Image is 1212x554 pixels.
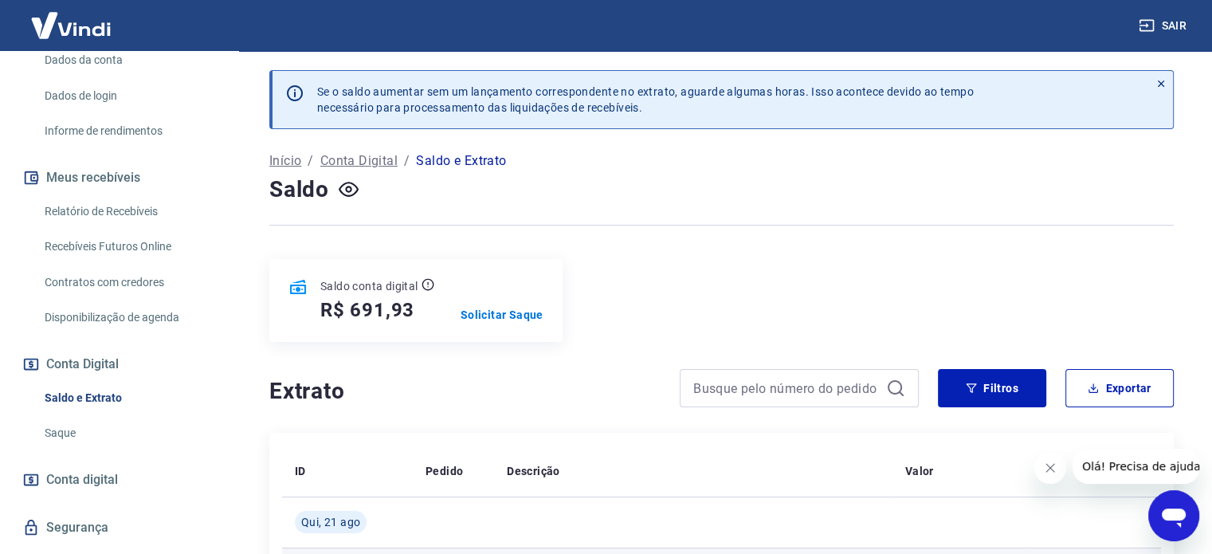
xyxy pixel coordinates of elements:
a: Saldo e Extrato [38,382,219,415]
p: / [308,151,313,171]
a: Disponibilização de agenda [38,301,219,334]
a: Recebíveis Futuros Online [38,230,219,263]
button: Conta Digital [19,347,219,382]
a: Contratos com credores [38,266,219,299]
iframe: Botão para abrir a janela de mensagens [1148,490,1199,541]
h4: Extrato [269,375,661,407]
a: Dados de login [38,80,219,112]
button: Sair [1136,11,1193,41]
input: Busque pelo número do pedido [693,376,880,400]
p: Saldo e Extrato [416,151,506,171]
a: Relatório de Recebíveis [38,195,219,228]
p: Se o saldo aumentar sem um lançamento correspondente no extrato, aguarde algumas horas. Isso acon... [317,84,974,116]
p: / [404,151,410,171]
button: Exportar [1065,369,1174,407]
img: Vindi [19,1,123,49]
p: Pedido [426,463,463,479]
h5: R$ 691,93 [320,297,414,323]
a: Conta Digital [320,151,398,171]
button: Meus recebíveis [19,160,219,195]
h4: Saldo [269,174,329,206]
span: Qui, 21 ago [301,514,360,530]
a: Informe de rendimentos [38,115,219,147]
p: Valor [905,463,934,479]
a: Conta digital [19,462,219,497]
a: Dados da conta [38,44,219,77]
p: ID [295,463,306,479]
a: Início [269,151,301,171]
span: Conta digital [46,469,118,491]
span: Olá! Precisa de ajuda? [10,11,134,24]
iframe: Fechar mensagem [1034,452,1066,484]
iframe: Mensagem da empresa [1073,449,1199,484]
a: Segurança [19,510,219,545]
a: Solicitar Saque [461,307,543,323]
p: Descrição [507,463,560,479]
a: Saque [38,417,219,450]
button: Filtros [938,369,1046,407]
p: Saldo conta digital [320,278,418,294]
